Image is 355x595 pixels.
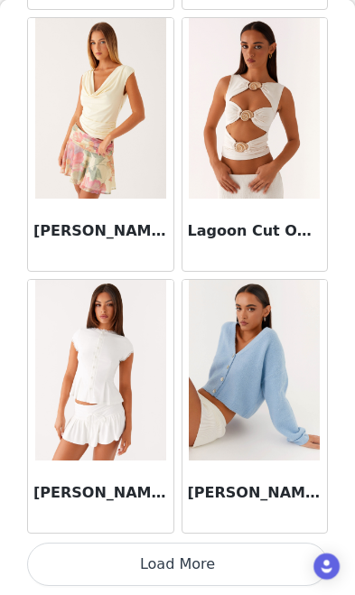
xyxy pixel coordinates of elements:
[33,220,168,242] h3: [PERSON_NAME] Cowl Neck Top - Lemon
[35,280,166,460] img: Landon Button Up Top - White
[189,18,320,199] img: Lagoon Cut Out Top - Ivory
[188,220,322,242] h3: Lagoon Cut Out Top - Ivory
[313,553,340,580] div: Open Intercom Messenger
[188,482,322,504] h3: [PERSON_NAME] Oversized Cardigan - Blue
[27,543,328,586] button: Load More
[33,482,168,504] h3: [PERSON_NAME] Button Up Top - White
[189,280,320,460] img: Lenka Oversized Cardigan - Blue
[35,18,166,199] img: Knox Cowl Neck Top - Lemon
